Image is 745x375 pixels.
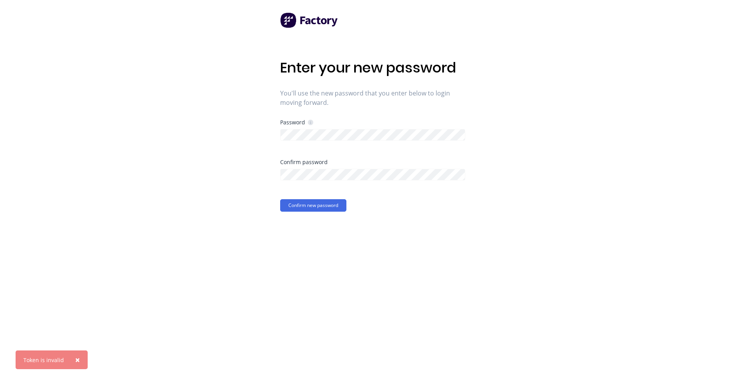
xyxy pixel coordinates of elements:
img: Factory [280,12,339,28]
h1: Enter your new password [280,59,465,76]
button: Close [67,350,88,369]
div: Password [280,119,313,126]
div: Confirm password [280,159,465,165]
div: Token is invalid [23,356,64,364]
span: You'll use the new password that you enter below to login moving forward. [280,88,465,107]
button: Confirm new password [280,199,346,212]
span: × [75,354,80,365]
